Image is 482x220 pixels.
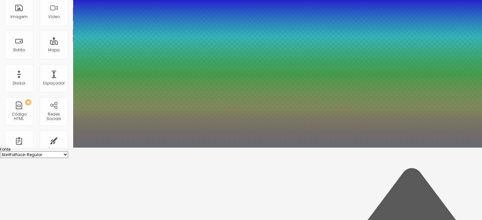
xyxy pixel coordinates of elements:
[6,112,31,121] div: Código HTML
[48,48,60,52] div: Mapa
[41,112,66,121] div: Redes Sociais
[43,81,65,85] div: Espaçador
[10,15,28,19] div: Imagem
[13,48,25,52] div: Botão
[48,15,60,19] div: Vídeo
[13,81,25,85] div: Divisor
